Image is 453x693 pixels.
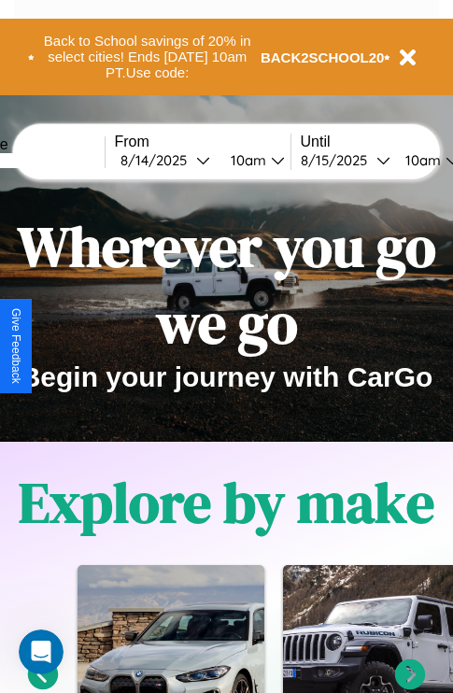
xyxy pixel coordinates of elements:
[261,49,385,65] b: BACK2SCHOOL20
[19,464,434,541] h1: Explore by make
[115,150,216,170] button: 8/14/2025
[9,308,22,384] div: Give Feedback
[216,150,290,170] button: 10am
[396,151,446,169] div: 10am
[115,134,290,150] label: From
[19,629,64,674] iframe: Intercom live chat
[35,28,261,86] button: Back to School savings of 20% in select cities! Ends [DATE] 10am PT.Use code:
[301,151,376,169] div: 8 / 15 / 2025
[120,151,196,169] div: 8 / 14 / 2025
[221,151,271,169] div: 10am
